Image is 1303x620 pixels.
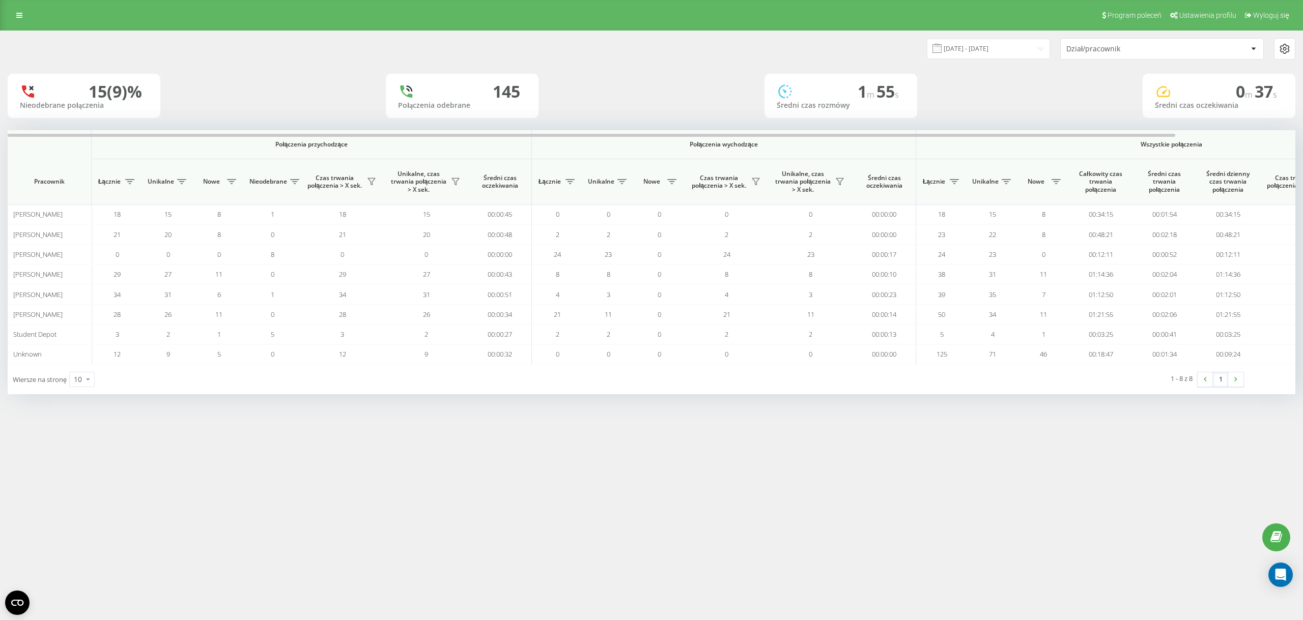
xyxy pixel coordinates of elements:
span: 0 [1236,80,1255,102]
td: 00:02:04 [1132,264,1196,284]
span: 1 [271,290,274,299]
span: 24 [938,250,945,259]
div: Open Intercom Messenger [1268,563,1293,587]
span: 8 [1042,210,1045,219]
span: 34 [114,290,121,299]
span: Unikalne [148,178,174,186]
span: [PERSON_NAME] [13,310,63,319]
span: 2 [725,230,728,239]
span: Nieodebrane [249,178,287,186]
span: 0 [424,250,428,259]
span: Średni dzienny czas trwania połączenia [1204,170,1252,194]
span: 26 [423,310,430,319]
span: Student Depot [13,330,56,339]
span: 8 [217,230,221,239]
td: 00:12:11 [1069,245,1132,264]
span: 23 [989,250,996,259]
span: 0 [658,310,661,319]
span: 0 [809,210,812,219]
span: 0 [607,349,610,359]
span: 37 [1255,80,1277,102]
span: Nowe [199,178,224,186]
td: 00:00:48 [468,224,532,244]
span: 0 [341,250,344,259]
span: 0 [725,349,728,359]
td: 01:21:55 [1196,305,1260,324]
span: 3 [809,290,812,299]
span: 0 [217,250,221,259]
span: 11 [605,310,612,319]
span: 0 [271,270,274,279]
td: 00:00:00 [853,344,916,364]
span: 6 [217,290,221,299]
span: Połączenia przychodzące [118,140,505,149]
span: m [1245,89,1255,100]
span: 0 [658,290,661,299]
span: 1 [1042,330,1045,339]
span: Czas trwania połączenia > X sek. [305,174,364,190]
td: 00:03:25 [1196,324,1260,344]
td: 01:12:50 [1196,284,1260,304]
span: 22 [989,230,996,239]
span: 27 [423,270,430,279]
span: 21 [339,230,346,239]
span: 18 [938,210,945,219]
span: 1 [271,210,274,219]
span: 34 [339,290,346,299]
span: 71 [989,349,996,359]
span: Łącznie [537,178,562,186]
td: 00:03:25 [1069,324,1132,344]
span: Nowe [1023,178,1049,186]
span: 15 [164,210,172,219]
td: 01:14:36 [1069,264,1132,284]
div: Nieodebrane połączenia [20,101,148,110]
div: Dział/pracownik [1066,45,1188,53]
span: 2 [809,330,812,339]
span: Nowe [639,178,664,186]
span: 26 [164,310,172,319]
span: 0 [556,210,559,219]
span: 0 [1042,250,1045,259]
td: 00:48:21 [1196,224,1260,244]
span: 4 [991,330,995,339]
span: 0 [658,330,661,339]
span: Średni czas oczekiwania [860,174,908,190]
a: 1 [1213,372,1228,387]
td: 00:34:15 [1069,204,1132,224]
span: 24 [554,250,561,259]
span: Program poleceń [1108,11,1162,19]
span: 0 [658,210,661,219]
span: 8 [556,270,559,279]
td: 00:00:13 [853,324,916,344]
span: 4 [725,290,728,299]
span: 5 [271,330,274,339]
span: Łącznie [97,178,122,186]
td: 00:00:32 [468,344,532,364]
td: 00:01:34 [1132,344,1196,364]
span: 15 [423,210,430,219]
span: 31 [164,290,172,299]
span: Całkowity czas trwania połączenia [1077,170,1125,194]
div: 145 [493,82,520,101]
span: 2 [166,330,170,339]
td: 00:00:17 [853,245,916,264]
span: 28 [114,310,121,319]
td: 00:02:18 [1132,224,1196,244]
span: [PERSON_NAME] [13,290,63,299]
td: 00:00:00 [853,204,916,224]
span: 24 [723,250,730,259]
span: 0 [556,349,559,359]
span: Wyloguj się [1253,11,1289,19]
span: 3 [341,330,344,339]
div: 15 (9)% [89,82,142,101]
span: Średni czas oczekiwania [476,174,524,190]
td: 00:00:41 [1132,324,1196,344]
span: 0 [271,230,274,239]
td: 00:02:06 [1132,305,1196,324]
div: Średni czas rozmówy [777,101,905,110]
span: Unikalne, czas trwania połączenia > X sek. [774,170,832,194]
td: 00:00:23 [853,284,916,304]
span: 18 [114,210,121,219]
span: 21 [554,310,561,319]
span: 3 [116,330,119,339]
